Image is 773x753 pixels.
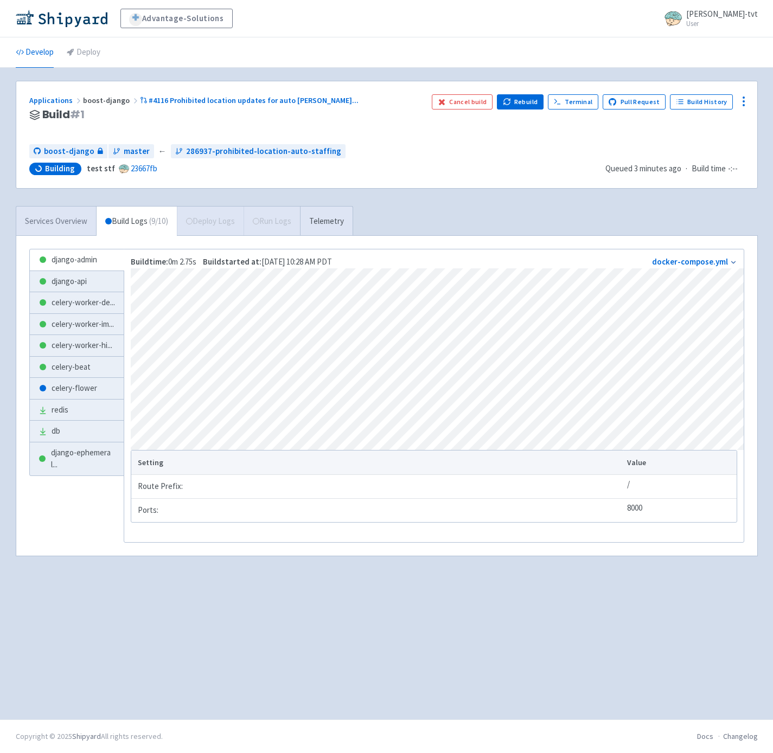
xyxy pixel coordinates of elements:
[16,731,163,742] div: Copyright © 2025 All rights reserved.
[44,145,94,158] span: boost-django
[203,256,261,267] strong: Build started at:
[30,249,124,271] a: django-admin
[548,94,598,110] a: Terminal
[87,163,115,173] strong: test stf
[670,94,733,110] a: Build History
[603,94,666,110] a: Pull Request
[634,163,681,173] time: 3 minutes ago
[51,447,115,471] span: django-ephemeral ...
[203,256,332,267] span: [DATE] 10:28 AM PDT
[120,9,233,28] a: Advantage-Solutions
[623,498,736,522] td: 8000
[149,95,359,105] span: #4116 Prohibited location updates for auto [PERSON_NAME] ...
[131,474,623,498] td: Route Prefix:
[30,292,124,313] a: celery-worker-de...
[432,94,493,110] button: Cancel build
[108,144,154,159] a: master
[16,207,96,236] a: Services Overview
[83,95,140,105] span: boost-django
[686,9,758,19] span: [PERSON_NAME]-tvt
[30,421,124,442] a: db
[605,163,681,173] span: Queued
[131,163,157,173] a: 23667fb
[72,731,101,741] a: Shipyard
[30,335,124,356] a: celery-worker-hi...
[158,145,167,158] span: ←
[658,10,758,27] a: [PERSON_NAME]-tvt User
[692,163,726,175] span: Build time
[149,215,168,228] span: ( 9 / 10 )
[30,314,124,335] a: celery-worker-im...
[497,94,544,110] button: Rebuild
[124,145,150,158] span: master
[140,95,361,105] a: #4116 Prohibited location updates for auto [PERSON_NAME]...
[97,207,177,236] a: Build Logs (9/10)
[30,442,124,475] a: django-ephemeral...
[697,731,713,741] a: Docs
[52,339,112,352] span: celery-worker-hi ...
[171,144,346,159] a: 286937-prohibited-location-auto-staffing
[16,37,54,68] a: Develop
[70,107,85,122] span: # 1
[131,450,623,474] th: Setting
[723,731,758,741] a: Changelog
[29,95,83,105] a: Applications
[30,357,124,378] a: celery-beat
[30,378,124,399] a: celery-flower
[605,163,744,175] div: ·
[728,163,738,175] span: -:--
[623,474,736,498] td: /
[652,256,728,267] a: docker-compose.yml
[29,144,107,159] a: boost-django
[45,163,75,174] span: Building
[131,256,196,267] span: 0m 2.75s
[42,108,85,121] span: Build
[131,498,623,522] td: Ports:
[30,271,124,292] a: django-api
[52,297,115,309] span: celery-worker-de ...
[186,145,341,158] span: 286937-prohibited-location-auto-staffing
[131,256,168,267] strong: Build time:
[52,318,114,331] span: celery-worker-im ...
[16,10,107,27] img: Shipyard logo
[623,450,736,474] th: Value
[67,37,100,68] a: Deploy
[300,207,353,236] a: Telemetry
[686,20,758,27] small: User
[30,400,124,421] a: redis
